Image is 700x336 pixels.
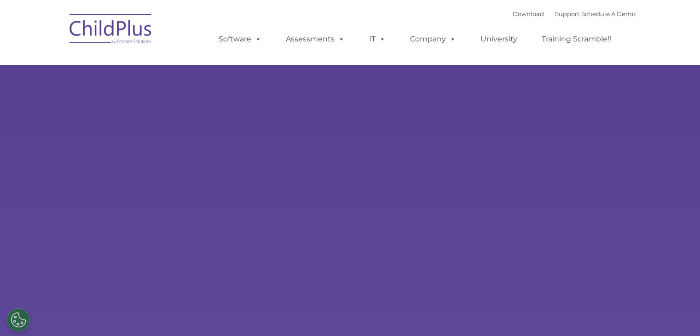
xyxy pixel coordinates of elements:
img: ChildPlus by Procare Solutions [65,7,157,53]
button: Cookies Settings [7,308,30,331]
a: Company [401,30,465,48]
a: Schedule A Demo [581,10,636,17]
font: | [513,10,636,17]
a: IT [360,30,395,48]
a: Training Scramble!! [532,30,620,48]
a: University [471,30,526,48]
a: Support [555,10,579,17]
a: Software [209,30,271,48]
a: Assessments [277,30,354,48]
a: Download [513,10,544,17]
